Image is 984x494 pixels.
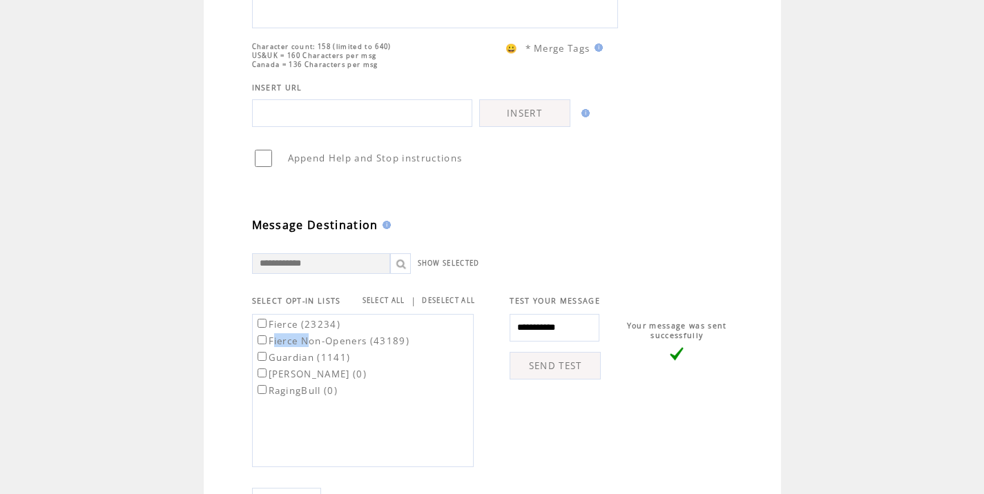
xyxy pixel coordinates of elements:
[577,109,590,117] img: help.gif
[510,352,601,379] a: SEND TEST
[255,335,410,347] label: Fierce Non-Openers (43189)
[252,51,377,60] span: US&UK = 160 Characters per msg
[255,368,367,380] label: [PERSON_NAME] (0)
[255,351,351,364] label: Guardian (1141)
[255,318,341,330] label: Fierce (23234)
[505,42,518,55] span: 😀
[418,259,480,268] a: SHOW SELECTED
[255,384,338,397] label: RagingBull (0)
[258,352,267,361] input: Guardian (1141)
[252,217,378,233] span: Message Destination
[422,296,475,305] a: DESELECT ALL
[378,221,391,229] img: help.gif
[252,42,392,51] span: Character count: 158 (limited to 640)
[670,347,684,361] img: vLarge.png
[627,321,727,340] span: Your message was sent successfully
[590,43,603,52] img: help.gif
[288,152,463,164] span: Append Help and Stop instructions
[258,385,267,394] input: RagingBull (0)
[510,296,600,306] span: TEST YOUR MESSAGE
[411,295,416,307] span: |
[252,83,302,92] span: INSERT URL
[258,319,267,328] input: Fierce (23234)
[363,296,405,305] a: SELECT ALL
[525,42,590,55] span: * Merge Tags
[479,99,570,127] a: INSERT
[252,60,378,69] span: Canada = 136 Characters per msg
[258,335,267,344] input: Fierce Non-Openers (43189)
[258,368,267,377] input: [PERSON_NAME] (0)
[252,296,341,306] span: SELECT OPT-IN LISTS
